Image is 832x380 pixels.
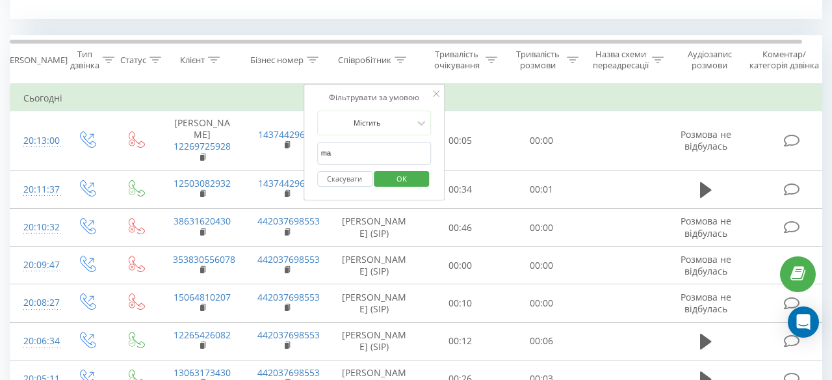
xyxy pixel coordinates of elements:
a: 14374429618 [258,177,315,189]
div: Клієнт [180,55,205,66]
a: 442037698553 [257,253,320,265]
div: Тип дзвінка [70,49,99,71]
div: Open Intercom Messenger [788,306,819,338]
td: 00:12 [420,322,501,360]
div: 20:09:47 [23,252,49,278]
div: Фільтрувати за умовою [317,91,432,104]
a: 12265426082 [174,329,231,341]
a: 14374429638 [258,128,315,141]
button: Скасувати [317,171,372,187]
div: Назва схеми переадресації [593,49,649,71]
td: 00:01 [501,170,582,208]
td: [PERSON_NAME] (SIP) [329,284,420,322]
a: 442037698553 [257,215,320,227]
div: 20:10:32 [23,215,49,240]
input: Введіть значення [317,142,432,165]
div: 20:06:34 [23,329,49,354]
div: Статус [120,55,146,66]
div: Аудіозапис розмови [678,49,741,71]
td: 00:00 [501,247,582,284]
span: Розмова не відбулась [681,291,731,315]
div: 20:08:27 [23,290,49,316]
td: 00:10 [420,284,501,322]
td: 00:46 [420,209,501,247]
div: [PERSON_NAME] [2,55,68,66]
span: Розмова не відбулась [681,128,731,152]
a: 353830556078 [173,253,235,265]
td: 00:06 [501,322,582,360]
div: Бізнес номер [250,55,304,66]
td: [PERSON_NAME] (SIP) [329,209,420,247]
span: Розмова не відбулась [681,253,731,277]
a: 442037698553 [257,329,320,341]
td: [PERSON_NAME] [160,111,244,171]
td: [PERSON_NAME] (SIP) [329,322,420,360]
td: 00:34 [420,170,501,208]
div: 20:11:37 [23,177,49,202]
div: Тривалість очікування [431,49,482,71]
span: OK [383,169,420,189]
td: 00:00 [501,209,582,247]
td: 00:05 [420,111,501,171]
div: Коментар/категорія дзвінка [746,49,822,71]
a: 38631620430 [174,215,231,227]
a: 442037698553 [257,291,320,303]
td: 00:00 [420,247,501,284]
div: Співробітник [338,55,391,66]
button: OK [374,171,430,187]
span: Розмова не відбулась [681,215,731,239]
div: 20:13:00 [23,128,49,154]
td: 00:00 [501,111,582,171]
a: 15064810207 [174,291,231,303]
td: 00:00 [501,284,582,322]
a: 442037698553 [257,366,320,379]
td: [PERSON_NAME] (SIP) [329,247,420,284]
div: Тривалість розмови [512,49,564,71]
a: 13063173430 [174,366,231,379]
a: 12269725928 [174,140,231,152]
a: 12503082932 [174,177,231,189]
